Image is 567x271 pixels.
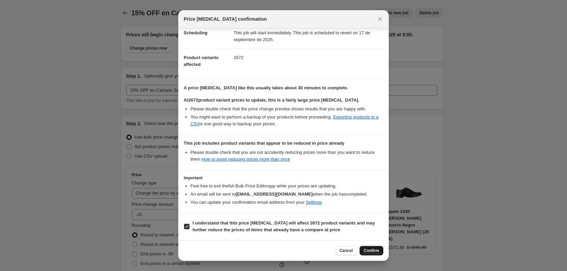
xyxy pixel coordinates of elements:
[202,157,290,162] a: How to avoid reducing prices more than once
[234,24,383,49] dd: This job will start immediately. This job is scheduled to revert on 17 de septiembre de 2025.
[184,85,348,90] b: A price [MEDICAL_DATA] like this usually takes about 30 minutes to complete.
[184,55,219,67] span: Product variants affected
[184,175,383,181] h3: Important
[236,192,313,197] b: [EMAIL_ADDRESS][DOMAIN_NAME]
[184,141,344,146] b: This job includes product variants that appear to be reduced in price already
[190,114,383,127] li: You might want to perform a backup of your products before proceeding. is one good way to backup ...
[190,183,383,189] li: Feel free to exit the NA Bulk Price Editor app while your prices are updating.
[340,248,353,253] span: Cancel
[190,191,383,198] li: An email will be sent to when the job has completed .
[184,97,359,103] b: At 2672 product variant prices to update, this is a fairly large price [MEDICAL_DATA].
[190,106,383,112] li: Please double check that the price change preview shows results that you are happy with.
[190,149,383,163] li: Please double check that you are not accidently reducing prices more than you want to reduce them
[193,220,375,232] b: I understand that this price [MEDICAL_DATA] will affect 2672 product variants and may further red...
[306,200,322,205] a: Settings
[184,16,267,22] span: Price [MEDICAL_DATA] confirmation
[360,246,383,255] button: Confirm
[335,246,357,255] button: Cancel
[184,30,207,35] span: Scheduling
[190,199,383,206] li: You can update your confirmation email address from your .
[364,248,379,253] span: Confirm
[375,14,385,24] button: Close
[234,49,383,67] dd: 2672
[190,114,379,126] a: Exporting products to a CSV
